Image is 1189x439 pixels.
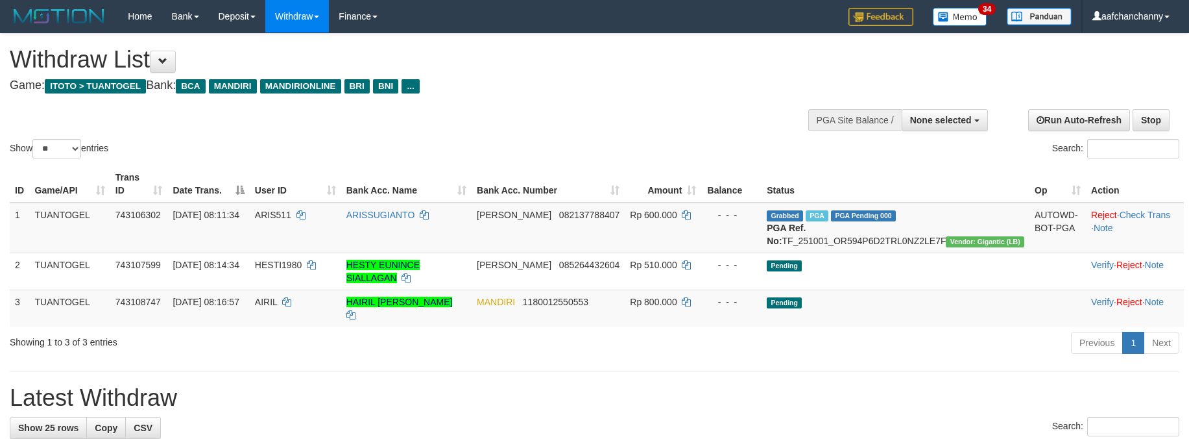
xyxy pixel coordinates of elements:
th: Trans ID: activate to sort column ascending [110,166,168,203]
span: MANDIRI [477,297,515,307]
th: Bank Acc. Name: activate to sort column ascending [341,166,472,203]
span: PGA Pending [831,210,896,221]
span: [DATE] 08:14:34 [173,260,239,270]
a: HESTY EUNINCE SIALLAGAN [346,260,420,283]
span: Rp 600.000 [630,210,677,220]
td: 1 [10,203,30,253]
div: - - - [706,258,756,271]
th: Op: activate to sort column ascending [1029,166,1086,203]
td: AUTOWD-BOT-PGA [1029,203,1086,253]
th: Game/API: activate to sort column ascending [30,166,110,203]
input: Search: [1087,417,1179,436]
img: Button%20Memo.svg [933,8,987,26]
span: AIRIL [255,297,278,307]
a: Check Trans [1120,210,1171,220]
span: Copy 1180012550553 to clipboard [523,297,588,307]
td: 2 [10,253,30,290]
span: MANDIRIONLINE [260,79,341,94]
span: 743108747 [115,297,161,307]
a: Copy [86,417,126,439]
td: · · [1086,253,1184,290]
span: Pending [767,297,802,308]
span: 743106302 [115,210,161,220]
span: [DATE] 08:16:57 [173,297,239,307]
a: Note [1145,297,1164,307]
img: MOTION_logo.png [10,6,108,26]
label: Search: [1052,139,1179,158]
a: ARISSUGIANTO [346,210,415,220]
a: Note [1094,223,1113,233]
td: TUANTOGEL [30,253,110,290]
th: Amount: activate to sort column ascending [625,166,701,203]
td: 3 [10,290,30,327]
h4: Game: Bank: [10,79,780,92]
span: Rp 510.000 [630,260,677,270]
span: MANDIRI [209,79,257,94]
span: [PERSON_NAME] [477,210,551,220]
b: PGA Ref. No: [767,223,806,246]
span: Copy 082137788407 to clipboard [559,210,619,220]
a: Show 25 rows [10,417,87,439]
a: Previous [1071,332,1123,354]
h1: Latest Withdraw [10,385,1179,411]
a: 1 [1122,332,1144,354]
span: HESTI1980 [255,260,302,270]
span: ... [402,79,419,94]
th: Balance [701,166,762,203]
th: User ID: activate to sort column ascending [250,166,341,203]
span: BNI [373,79,398,94]
a: Reject [1116,260,1142,270]
span: ARIS511 [255,210,291,220]
div: - - - [706,295,756,308]
a: HAIRIL [PERSON_NAME] [346,297,453,307]
div: - - - [706,208,756,221]
td: TF_251001_OR594P6D2TRL0NZ2LE7F [762,203,1029,253]
th: ID [10,166,30,203]
a: CSV [125,417,161,439]
div: Showing 1 to 3 of 3 entries [10,331,486,349]
div: PGA Site Balance / [808,109,902,131]
span: Copy 085264432604 to clipboard [559,260,619,270]
span: ITOTO > TUANTOGEL [45,79,146,94]
span: 34 [978,3,996,15]
img: Feedback.jpg [848,8,913,26]
span: 743107599 [115,260,161,270]
th: Date Trans.: activate to sort column descending [167,166,249,203]
span: CSV [134,423,152,433]
span: [DATE] 08:11:34 [173,210,239,220]
a: Note [1145,260,1164,270]
td: · · [1086,203,1184,253]
a: Run Auto-Refresh [1028,109,1130,131]
a: Stop [1133,109,1170,131]
td: · · [1086,290,1184,327]
th: Bank Acc. Number: activate to sort column ascending [472,166,625,203]
span: Show 25 rows [18,423,78,433]
th: Status [762,166,1029,203]
span: Grabbed [767,210,803,221]
a: Reject [1091,210,1117,220]
span: Pending [767,260,802,271]
a: Verify [1091,260,1114,270]
img: panduan.png [1007,8,1072,25]
span: Rp 800.000 [630,297,677,307]
button: None selected [902,109,988,131]
span: [PERSON_NAME] [477,260,551,270]
span: BRI [344,79,370,94]
label: Show entries [10,139,108,158]
span: Copy [95,423,117,433]
td: TUANTOGEL [30,203,110,253]
h1: Withdraw List [10,47,780,73]
a: Next [1144,332,1179,354]
span: Marked by aafchonlypin [806,210,828,221]
select: Showentries [32,139,81,158]
input: Search: [1087,139,1179,158]
th: Action [1086,166,1184,203]
a: Verify [1091,297,1114,307]
a: Reject [1116,297,1142,307]
span: Vendor URL: https://dashboard.q2checkout.com/secure [946,236,1024,247]
td: TUANTOGEL [30,290,110,327]
span: BCA [176,79,205,94]
label: Search: [1052,417,1179,436]
span: None selected [910,115,972,125]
